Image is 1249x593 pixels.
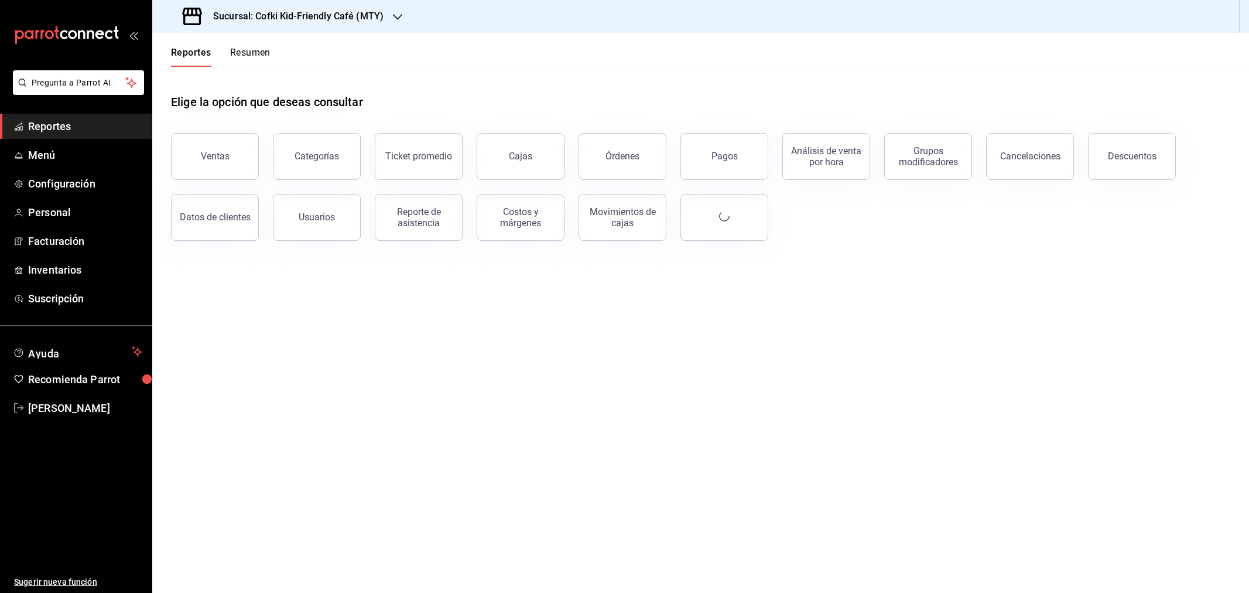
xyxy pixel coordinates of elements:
[28,205,142,220] span: Personal
[892,145,964,168] div: Grupos modificadores
[28,345,127,359] span: Ayuda
[8,85,144,97] a: Pregunta a Parrot AI
[28,176,142,192] span: Configuración
[28,291,142,306] span: Suscripción
[579,194,666,241] button: Movimientos de cajas
[201,151,230,162] div: Ventas
[28,400,142,416] span: [PERSON_NAME]
[1000,151,1060,162] div: Cancelaciones
[986,133,1074,180] button: Cancelaciones
[273,194,361,241] button: Usuarios
[484,206,557,229] div: Costos y márgenes
[171,133,259,180] button: Ventas
[171,93,363,111] h1: Elige la opción que deseas consultar
[382,206,455,229] div: Reporte de asistencia
[299,212,335,223] div: Usuarios
[28,372,142,387] span: Recomienda Parrot
[28,233,142,249] span: Facturación
[295,151,339,162] div: Categorías
[180,212,251,223] div: Datos de clientes
[375,194,463,241] button: Reporte de asistencia
[605,151,639,162] div: Órdenes
[13,70,144,95] button: Pregunta a Parrot AI
[273,133,361,180] button: Categorías
[477,194,564,241] button: Costos y márgenes
[711,151,738,162] div: Pagos
[385,151,452,162] div: Ticket promedio
[14,576,142,588] span: Sugerir nueva función
[28,147,142,163] span: Menú
[28,118,142,134] span: Reportes
[28,262,142,278] span: Inventarios
[1108,151,1156,162] div: Descuentos
[230,47,271,67] button: Resumen
[782,133,870,180] button: Análisis de venta por hora
[375,133,463,180] button: Ticket promedio
[171,194,259,241] button: Datos de clientes
[32,77,126,89] span: Pregunta a Parrot AI
[129,30,138,40] button: open_drawer_menu
[790,145,863,168] div: Análisis de venta por hora
[477,133,564,180] button: Cajas
[204,9,384,23] h3: Sucursal: Cofki Kid-Friendly Café (MTY)
[579,133,666,180] button: Órdenes
[171,47,271,67] div: navigation tabs
[586,206,659,229] div: Movimientos de cajas
[1088,133,1176,180] button: Descuentos
[171,47,211,67] button: Reportes
[509,151,532,162] div: Cajas
[884,133,972,180] button: Grupos modificadores
[680,133,768,180] button: Pagos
